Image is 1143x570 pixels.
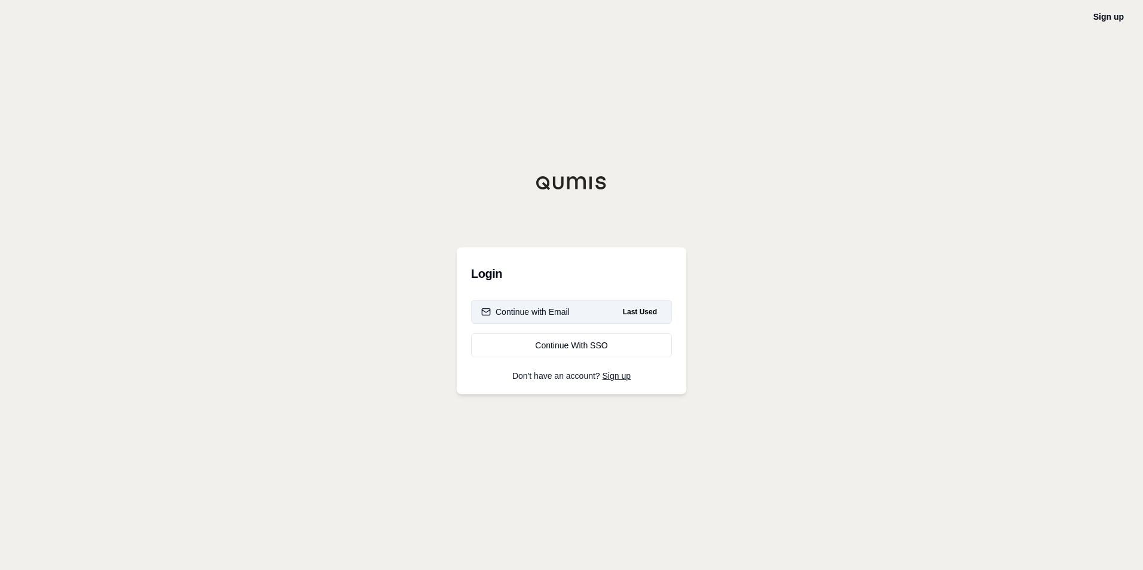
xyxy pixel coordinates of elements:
[471,262,672,286] h3: Login
[603,371,631,381] a: Sign up
[471,333,672,357] a: Continue With SSO
[481,306,570,318] div: Continue with Email
[536,176,607,190] img: Qumis
[1093,12,1124,22] a: Sign up
[481,339,662,351] div: Continue With SSO
[618,305,662,319] span: Last Used
[471,372,672,380] p: Don't have an account?
[471,300,672,324] button: Continue with EmailLast Used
